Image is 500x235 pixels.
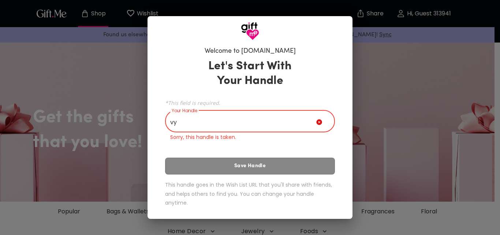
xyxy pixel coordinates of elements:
h3: Let's Start With Your Handle [199,59,301,88]
h6: Welcome to [DOMAIN_NAME] [205,47,296,56]
img: GiftMe Logo [241,22,259,40]
span: *This field is required. [165,99,335,106]
h6: This handle goes in the Wish List URL that you'll share with friends, and helps others to find yo... [165,180,335,208]
input: Your Handle [165,112,316,132]
p: Sorry, this handle is taken. [170,133,330,141]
